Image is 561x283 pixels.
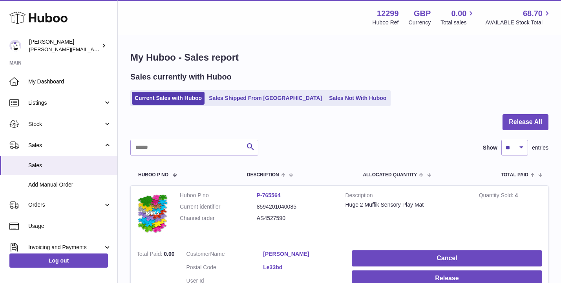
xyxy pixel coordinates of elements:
[257,215,334,222] dd: AS4527590
[28,222,111,230] span: Usage
[164,251,174,257] span: 0.00
[345,201,467,209] div: Huge 2 Muffik Sensory Play Mat
[132,92,205,105] a: Current Sales with Huboo
[503,114,548,130] button: Release All
[263,250,340,258] a: [PERSON_NAME]
[363,172,417,178] span: ALLOCATED Quantity
[352,250,542,266] button: Cancel
[257,192,281,198] a: P-765564
[247,172,279,178] span: Description
[451,8,467,19] span: 0.00
[485,8,552,26] a: 68.70 AVAILABLE Stock Total
[29,38,100,53] div: [PERSON_NAME]
[180,192,257,199] dt: Huboo P no
[138,172,168,178] span: Huboo P no
[186,251,210,257] span: Customer
[373,19,399,26] div: Huboo Ref
[186,250,263,260] dt: Name
[414,8,431,19] strong: GBP
[257,203,334,211] dd: 8594201040085
[479,192,515,200] strong: Quantity Sold
[28,142,103,149] span: Sales
[180,203,257,211] dt: Current identifier
[28,99,103,107] span: Listings
[130,72,232,82] h2: Sales currently with Huboo
[180,215,257,222] dt: Channel order
[473,186,548,244] td: 4
[523,8,543,19] span: 68.70
[440,19,475,26] span: Total sales
[29,46,157,52] span: [PERSON_NAME][EMAIL_ADDRESS][DOMAIN_NAME]
[326,92,389,105] a: Sales Not With Huboo
[377,8,399,19] strong: 12299
[345,192,467,201] strong: Description
[137,251,164,259] strong: Total Paid
[28,181,111,189] span: Add Manual Order
[501,172,528,178] span: Total paid
[28,162,111,169] span: Sales
[206,92,325,105] a: Sales Shipped From [GEOGRAPHIC_DATA]
[130,51,548,64] h1: My Huboo - Sales report
[28,78,111,85] span: My Dashboard
[28,244,103,251] span: Invoicing and Payments
[409,19,431,26] div: Currency
[9,40,21,52] img: anthony@happyfeetplaymats.co.uk
[483,144,497,152] label: Show
[28,201,103,209] span: Orders
[532,144,548,152] span: entries
[28,120,103,128] span: Stock
[440,8,475,26] a: 0.00 Total sales
[9,253,108,268] a: Log out
[485,19,552,26] span: AVAILABLE Stock Total
[263,264,340,271] a: Le33bd
[186,264,263,273] dt: Postal Code
[137,192,168,237] img: 122991684307213.jpg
